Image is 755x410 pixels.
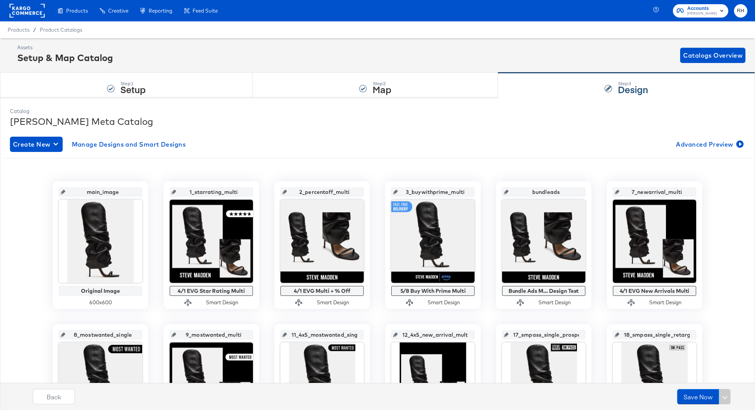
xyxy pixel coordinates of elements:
[504,288,583,294] div: Bundle Ads M... Design Test
[618,83,648,95] strong: Design
[673,4,728,18] button: Accounts[PERSON_NAME]
[649,299,682,306] div: Smart Design
[61,288,140,294] div: Original Image
[29,27,40,33] span: /
[17,44,113,51] div: Assets
[10,137,63,152] button: Create New
[317,299,349,306] div: Smart Design
[10,115,745,128] div: [PERSON_NAME] Meta Catalog
[193,8,218,14] span: Feed Suite
[373,81,391,86] div: Step: 2
[734,4,747,18] button: RH
[108,8,128,14] span: Creative
[373,83,391,95] strong: Map
[13,139,60,150] span: Create New
[66,8,88,14] span: Products
[683,50,742,61] span: Catalogs Overview
[120,81,146,86] div: Step: 1
[72,139,186,150] span: Manage Designs and Smart Designs
[69,137,189,152] button: Manage Designs and Smart Designs
[393,288,473,294] div: 5/8 Buy With Prime Multi
[33,389,75,404] button: Back
[428,299,460,306] div: Smart Design
[206,299,238,306] div: Smart Design
[40,27,82,33] a: Product Catalogs
[17,51,113,64] div: Setup & Map Catalog
[8,27,29,33] span: Products
[687,5,717,13] span: Accounts
[120,83,146,95] strong: Setup
[676,139,742,150] span: Advanced Preview
[737,6,744,15] span: RH
[615,288,694,294] div: 4/1 EVG New Arrivals Multi
[59,299,142,306] div: 600 x 600
[680,48,745,63] button: Catalogs Overview
[282,288,362,294] div: 4/1 EVG Multi + % Off
[538,299,571,306] div: Smart Design
[172,288,251,294] div: 4/1 EVG Star Rating Multi
[687,11,717,17] span: [PERSON_NAME]
[673,137,745,152] button: Advanced Preview
[149,8,172,14] span: Reporting
[10,108,745,115] div: Catalog
[677,389,719,404] button: Save Now
[618,81,648,86] div: Step: 3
